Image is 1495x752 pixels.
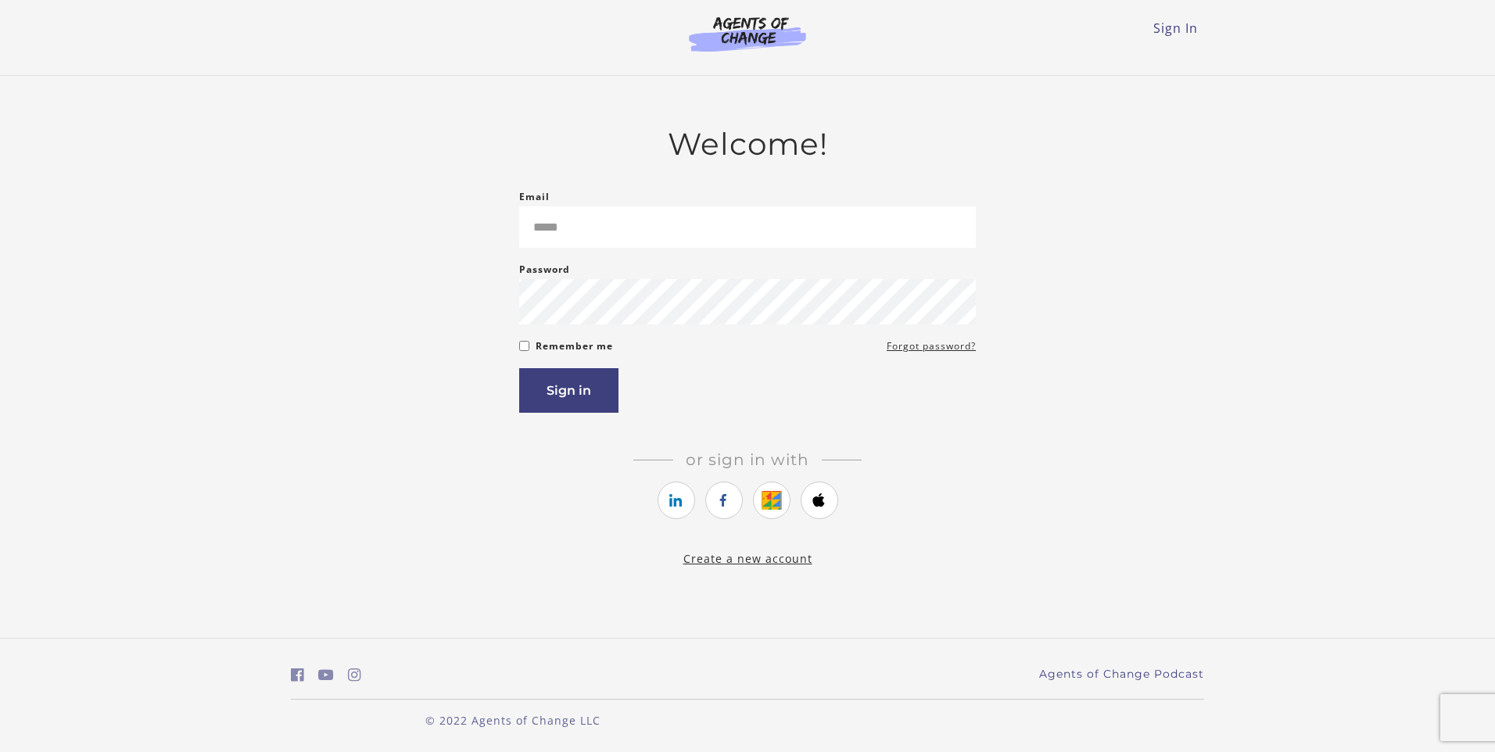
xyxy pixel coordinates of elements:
[291,668,304,682] i: https://www.facebook.com/groups/aswbtestprep (Open in a new window)
[673,450,822,469] span: Or sign in with
[519,126,976,163] h2: Welcome!
[519,260,570,279] label: Password
[291,712,735,729] p: © 2022 Agents of Change LLC
[705,482,743,519] a: https://courses.thinkific.com/users/auth/facebook?ss%5Breferral%5D=&ss%5Buser_return_to%5D=&ss%5B...
[1153,20,1198,37] a: Sign In
[348,668,361,682] i: https://www.instagram.com/agentsofchangeprep/ (Open in a new window)
[801,482,838,519] a: https://courses.thinkific.com/users/auth/apple?ss%5Breferral%5D=&ss%5Buser_return_to%5D=&ss%5Bvis...
[318,668,334,682] i: https://www.youtube.com/c/AgentsofChangeTestPrepbyMeaganMitchell (Open in a new window)
[536,337,613,356] label: Remember me
[658,482,695,519] a: https://courses.thinkific.com/users/auth/linkedin?ss%5Breferral%5D=&ss%5Buser_return_to%5D=&ss%5B...
[1039,666,1204,682] a: Agents of Change Podcast
[672,16,823,52] img: Agents of Change Logo
[519,188,550,206] label: Email
[291,664,304,686] a: https://www.facebook.com/groups/aswbtestprep (Open in a new window)
[683,551,812,566] a: Create a new account
[348,664,361,686] a: https://www.instagram.com/agentsofchangeprep/ (Open in a new window)
[519,368,618,413] button: Sign in
[753,482,791,519] a: https://courses.thinkific.com/users/auth/google?ss%5Breferral%5D=&ss%5Buser_return_to%5D=&ss%5Bvi...
[318,664,334,686] a: https://www.youtube.com/c/AgentsofChangeTestPrepbyMeaganMitchell (Open in a new window)
[887,337,976,356] a: Forgot password?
